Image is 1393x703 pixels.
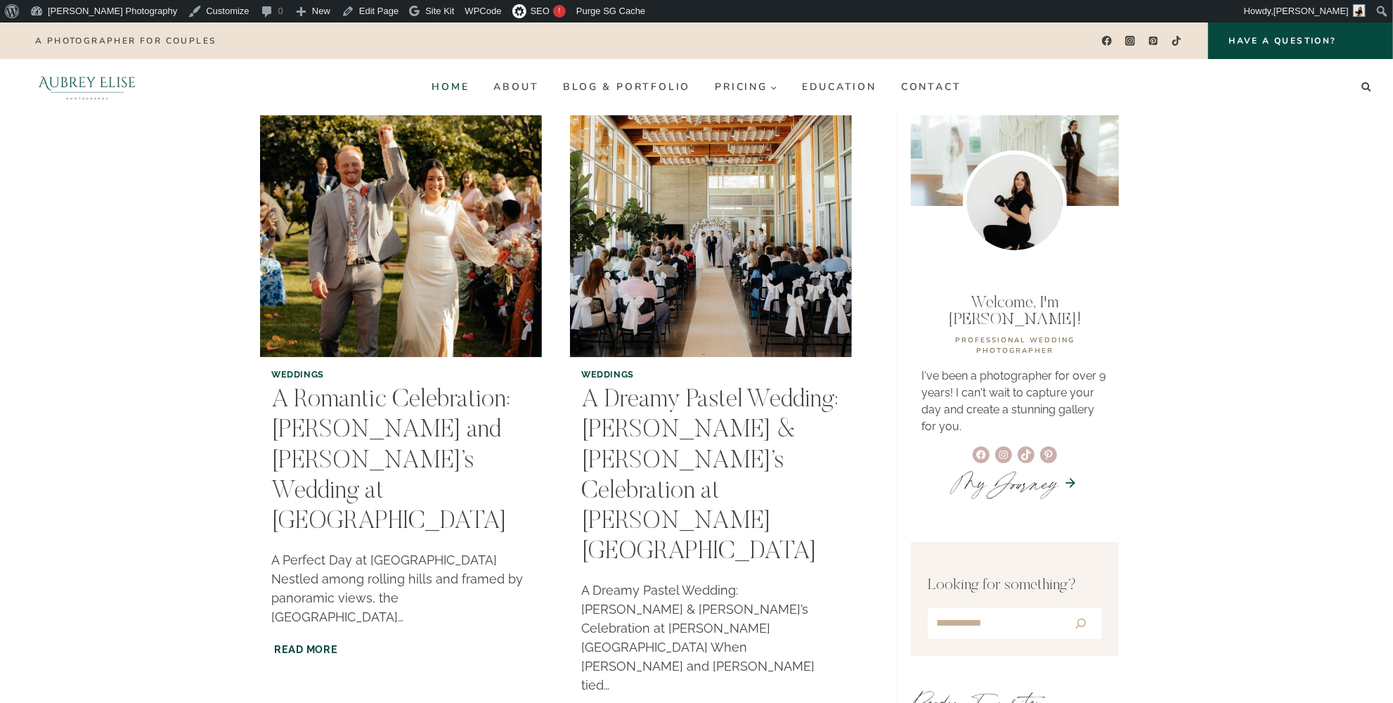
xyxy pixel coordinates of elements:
[987,463,1058,503] em: Journey
[1143,31,1164,51] a: Pinterest
[551,76,703,98] a: Blog & Portfolio
[271,550,531,626] p: A Perfect Day at [GEOGRAPHIC_DATA] Nestled among rolling hills and framed by panoramic views, the...
[581,369,634,380] a: Weddings
[271,369,324,380] a: Weddings
[271,388,510,535] a: A Romantic Celebration: [PERSON_NAME] and [PERSON_NAME]’s Wedding at [GEOGRAPHIC_DATA]
[1274,6,1349,16] span: [PERSON_NAME]
[271,640,340,658] a: Read More
[531,6,550,16] span: SEO
[570,75,852,357] img: A Dreamy Pastel Wedding: Anna & Aaron’s Celebration at Weber Basin Water Conservancy Learning Garden
[928,574,1102,598] p: Looking for something?
[1208,22,1393,59] a: Have a Question?
[1356,77,1376,97] button: View Search Form
[35,36,216,46] p: A photographer for couples
[921,368,1108,435] p: I've been a photographer for over 9 years! I can't wait to capture your day and create a stunning...
[420,76,973,98] nav: Primary
[789,76,888,98] a: Education
[260,75,542,357] img: A Romantic Celebration: Elisa and Lochlyn’s Wedding at Northridge Valley Event Center
[1062,611,1099,636] button: Search
[921,335,1108,356] p: professional WEDDING PHOTOGRAPHER
[963,150,1067,254] img: Utah wedding photographer Aubrey Williams
[889,76,974,98] a: Contact
[17,59,157,115] img: Aubrey Elise Photography
[1096,31,1117,51] a: Facebook
[481,76,551,98] a: About
[1120,31,1141,51] a: Instagram
[1167,31,1187,51] a: TikTok
[952,463,1058,503] a: MyJourney
[581,388,838,565] a: A Dreamy Pastel Wedding: [PERSON_NAME] & [PERSON_NAME]’s Celebration at [PERSON_NAME][GEOGRAPHIC_...
[581,581,841,695] p: A Dreamy Pastel Wedding: [PERSON_NAME] & [PERSON_NAME]’s Celebration at [PERSON_NAME][GEOGRAPHIC_...
[425,6,454,16] span: Site Kit
[921,295,1108,328] p: Welcome, I'm [PERSON_NAME]!
[420,76,481,98] a: Home
[703,76,790,98] button: Child menu of Pricing
[553,5,566,18] div: !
